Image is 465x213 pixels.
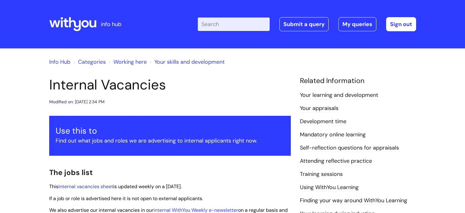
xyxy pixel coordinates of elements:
[300,170,343,178] a: Training sessions
[56,136,284,146] p: Find out what jobs and roles we are advertising to internal applicants right now.
[300,91,378,99] a: Your learning and development
[49,58,70,66] a: Info Hub
[49,77,291,93] h1: Internal Vacancies
[198,17,270,31] input: Search
[49,183,182,190] span: This is updated weekly on a [DATE].
[338,17,376,31] a: My queries
[154,58,225,66] a: Your skills and development
[49,98,105,106] div: Modified on: [DATE] 2:34 PM
[78,58,106,66] a: Categories
[300,184,359,192] a: Using WithYou Learning
[386,17,416,31] a: Sign out
[300,197,407,205] a: Finding your way around WithYou Learning
[198,17,416,31] div: | -
[300,144,399,152] a: Self-reflection questions for appraisals
[107,57,147,67] li: Working here
[113,58,147,66] a: Working here
[300,77,416,85] h4: Related Information
[300,105,338,112] a: Your appraisals
[148,57,225,67] li: Your skills and development
[300,118,346,126] a: Development time
[72,57,106,67] li: Solution home
[56,126,284,136] h3: Use this to
[279,17,329,31] a: Submit a query
[101,19,121,29] p: info hub
[49,195,203,202] span: If a job or role is advertised here it is not open to external applicants.
[300,131,366,139] a: Mandatory online learning
[300,157,372,165] a: Attending reflective practice
[58,183,113,190] a: internal vacancies sheet
[49,168,93,177] span: The jobs list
